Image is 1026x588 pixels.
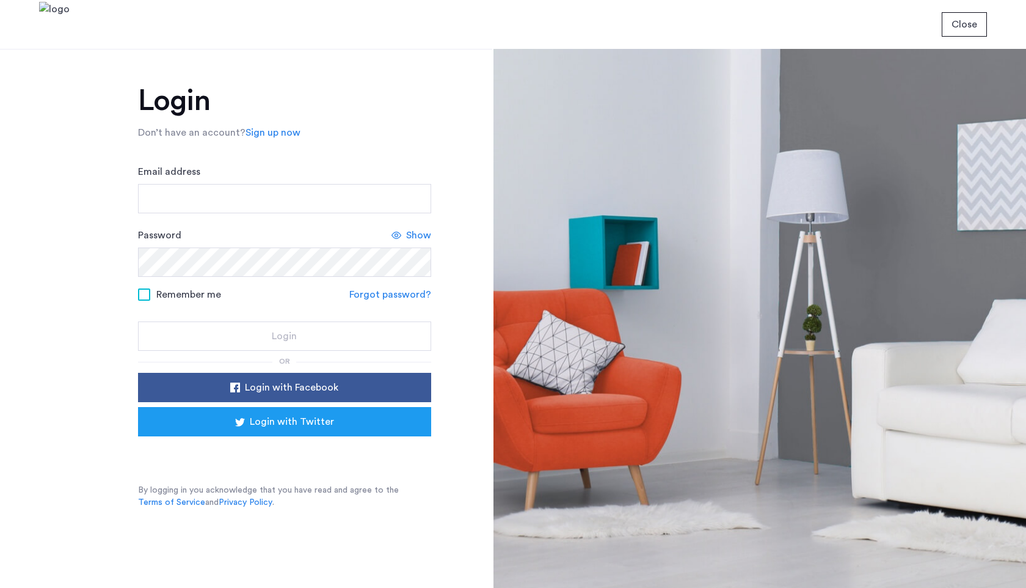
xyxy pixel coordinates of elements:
a: Sign up now [246,125,300,140]
span: Login [272,329,297,344]
img: logo [39,2,70,48]
span: Remember me [156,287,221,302]
span: Show [406,228,431,243]
span: Login with Facebook [245,380,338,395]
button: button [942,12,987,37]
button: button [138,373,431,402]
span: Don’t have an account? [138,128,246,138]
span: Login with Twitter [250,414,334,429]
h1: Login [138,86,431,116]
label: Password [138,228,181,243]
a: Privacy Policy [219,496,272,509]
button: button [138,322,431,351]
span: Close [951,17,977,32]
label: Email address [138,164,200,179]
a: Forgot password? [349,287,431,302]
button: button [138,407,431,436]
p: By logging in you acknowledge that you have read and agree to the and . [138,484,431,509]
a: Terms of Service [138,496,205,509]
span: or [279,358,290,365]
